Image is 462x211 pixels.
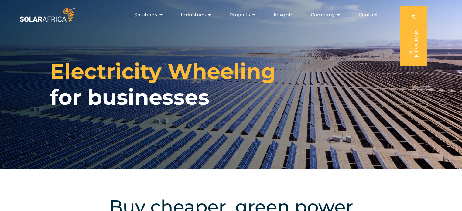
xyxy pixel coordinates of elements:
[76,9,383,21] div: Menu Toggle
[358,11,378,19] a: Contact
[311,11,335,19] span: Company
[134,11,157,19] span: Solutions
[50,59,276,84] span: Electricity Wheeling
[229,11,250,19] span: Projects
[274,11,293,19] a: Insights
[181,11,206,19] span: Industries
[76,9,383,21] nav: Menu
[50,59,276,110] h1: for businesses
